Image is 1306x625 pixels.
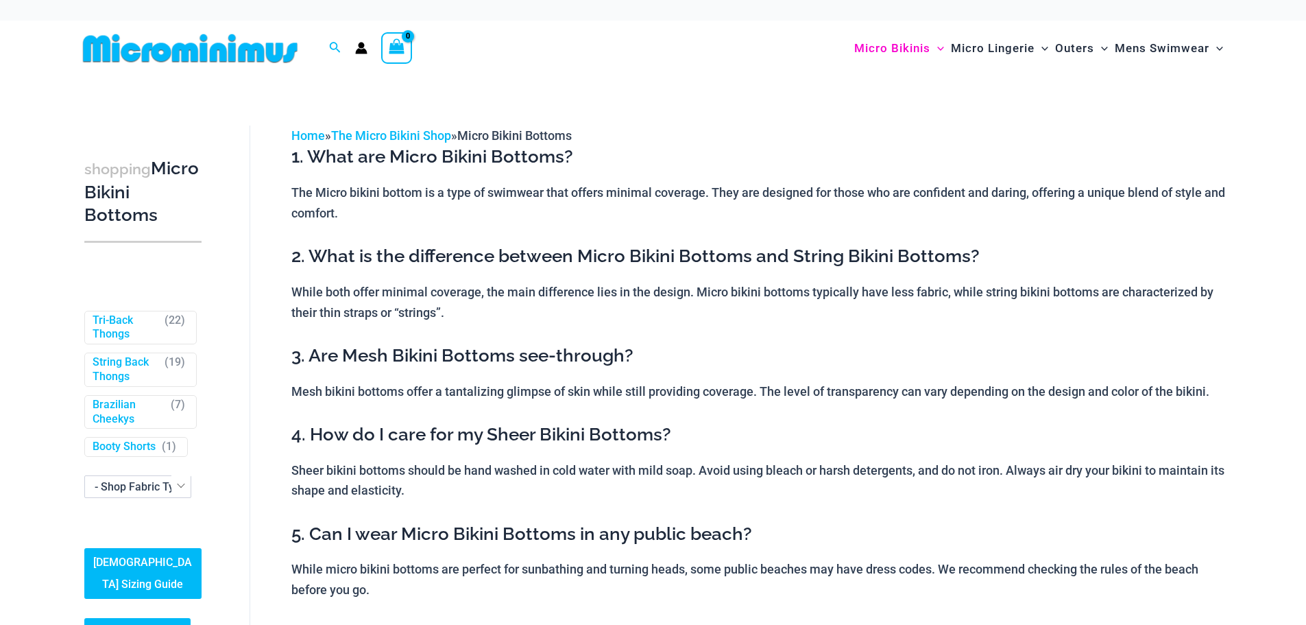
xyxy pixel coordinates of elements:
[947,27,1052,69] a: Micro LingerieMenu ToggleMenu Toggle
[329,40,341,57] a: Search icon link
[169,355,181,368] span: 19
[1209,31,1223,66] span: Menu Toggle
[951,31,1035,66] span: Micro Lingerie
[169,314,181,327] span: 22
[84,161,151,178] span: shopping
[291,128,572,143] span: » »
[84,548,202,599] a: [DEMOGRAPHIC_DATA] Sizing Guide
[77,33,303,64] img: MM SHOP LOGO FLAT
[851,27,947,69] a: Micro BikinisMenu ToggleMenu Toggle
[166,440,172,453] span: 1
[175,398,181,411] span: 7
[84,157,202,227] h3: Micro Bikini Bottoms
[355,42,367,54] a: Account icon link
[457,128,572,143] span: Micro Bikini Bottoms
[1055,31,1094,66] span: Outers
[291,245,1229,268] h3: 2. What is the difference between Micro Bikini Bottoms and String Bikini Bottoms?
[291,381,1229,402] p: Mesh bikini bottoms offer a tantalizing glimpse of skin while still providing coverage. The level...
[291,282,1229,322] p: While both offer minimal coverage, the main difference lies in the design. Micro bikini bottoms t...
[1115,31,1209,66] span: Mens Swimwear
[849,25,1229,71] nav: Site Navigation
[165,355,185,384] span: ( )
[1094,31,1108,66] span: Menu Toggle
[291,423,1229,447] h3: 4. How do I care for my Sheer Bikini Bottoms?
[93,440,156,454] a: Booty Shorts
[854,31,930,66] span: Micro Bikinis
[1111,27,1226,69] a: Mens SwimwearMenu ToggleMenu Toggle
[84,475,191,498] span: - Shop Fabric Type
[291,523,1229,546] h3: 5. Can I wear Micro Bikini Bottoms in any public beach?
[85,476,191,497] span: - Shop Fabric Type
[95,480,186,493] span: - Shop Fabric Type
[291,460,1229,501] p: Sheer bikini bottoms should be hand washed in cold water with mild soap. Avoid using bleach or ha...
[1035,31,1048,66] span: Menu Toggle
[93,398,165,427] a: Brazilian Cheekys
[291,145,1229,169] h3: 1. What are Micro Bikini Bottoms?
[162,440,176,454] span: ( )
[930,31,944,66] span: Menu Toggle
[291,344,1229,368] h3: 3. Are Mesh Bikini Bottoms see-through?
[291,128,325,143] a: Home
[93,314,158,342] a: Tri-Back Thongs
[171,398,185,427] span: ( )
[1052,27,1111,69] a: OutersMenu ToggleMenu Toggle
[331,128,451,143] a: The Micro Bikini Shop
[291,559,1229,600] p: While micro bikini bottoms are perfect for sunbathing and turning heads, some public beaches may ...
[165,314,185,342] span: ( )
[381,32,413,64] a: View Shopping Cart, empty
[291,182,1229,223] p: The Micro bikini bottom is a type of swimwear that offers minimal coverage. They are designed for...
[93,355,158,384] a: String Back Thongs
